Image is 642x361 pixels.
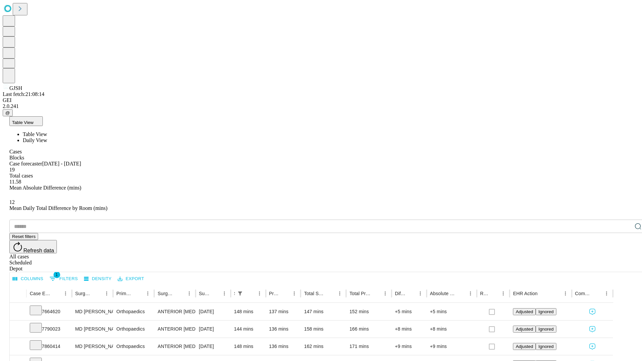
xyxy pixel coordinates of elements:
[9,116,43,126] button: Table View
[395,291,406,296] div: Difference
[5,110,10,115] span: @
[371,289,381,298] button: Sort
[185,289,194,298] button: Menu
[9,185,81,191] span: Mean Absolute Difference (mins)
[3,109,13,116] button: @
[30,291,51,296] div: Case Epic Id
[143,289,152,298] button: Menu
[304,338,343,355] div: 162 mins
[430,303,473,320] div: +5 mins
[157,321,192,338] div: ANTERIOR [MEDICAL_DATA] TOTAL HIP
[456,289,466,298] button: Sort
[23,131,47,137] span: Table View
[536,343,556,350] button: Ignored
[593,289,602,298] button: Sort
[210,289,220,298] button: Sort
[3,97,639,103] div: GEI
[395,303,423,320] div: +5 mins
[538,327,553,332] span: Ignored
[12,234,35,239] span: Reset filters
[269,338,298,355] div: 136 mins
[280,289,290,298] button: Sort
[349,321,388,338] div: 166 mins
[304,303,343,320] div: 147 mins
[199,291,210,296] div: Surgery Date
[406,289,416,298] button: Sort
[489,289,499,298] button: Sort
[255,289,264,298] button: Menu
[157,291,174,296] div: Surgery Name
[561,289,570,298] button: Menu
[235,289,245,298] button: Show filters
[513,308,536,315] button: Adjusted
[102,289,111,298] button: Menu
[416,289,425,298] button: Menu
[536,308,556,315] button: Ignored
[51,289,61,298] button: Sort
[3,91,44,97] span: Last fetch: 21:08:14
[9,179,21,185] span: 11.58
[75,291,92,296] div: Surgeon Name
[290,289,299,298] button: Menu
[48,273,80,284] button: Show filters
[430,338,473,355] div: +9 mins
[9,161,42,166] span: Case forecaster
[116,274,146,284] button: Export
[61,289,70,298] button: Menu
[30,321,69,338] div: 7790023
[349,338,388,355] div: 171 mins
[116,303,151,320] div: Orthopaedics
[349,303,388,320] div: 152 mins
[13,324,23,335] button: Expand
[538,344,553,349] span: Ignored
[30,303,69,320] div: 7664620
[304,321,343,338] div: 158 mins
[499,289,508,298] button: Menu
[575,291,592,296] div: Comments
[9,233,38,240] button: Reset filters
[116,338,151,355] div: Orthopaedics
[516,309,533,314] span: Adjusted
[269,303,298,320] div: 137 mins
[538,309,553,314] span: Ignored
[11,274,45,284] button: Select columns
[134,289,143,298] button: Sort
[516,327,533,332] span: Adjusted
[234,338,262,355] div: 148 mins
[234,291,235,296] div: Scheduled In Room Duration
[23,248,54,253] span: Refresh data
[75,303,110,320] div: MD [PERSON_NAME] [PERSON_NAME]
[480,291,489,296] div: Resolved in EHR
[12,120,33,125] span: Table View
[245,289,255,298] button: Sort
[269,321,298,338] div: 136 mins
[513,343,536,350] button: Adjusted
[234,321,262,338] div: 144 mins
[395,321,423,338] div: +8 mins
[42,161,81,166] span: [DATE] - [DATE]
[235,289,245,298] div: 1 active filter
[9,173,33,178] span: Total cases
[9,167,15,172] span: 19
[381,289,390,298] button: Menu
[430,291,456,296] div: Absolute Difference
[75,321,110,338] div: MD [PERSON_NAME] [PERSON_NAME]
[234,303,262,320] div: 148 mins
[9,240,57,253] button: Refresh data
[349,291,370,296] div: Total Predicted Duration
[116,291,133,296] div: Primary Service
[3,103,639,109] div: 2.0.241
[82,274,113,284] button: Density
[516,344,533,349] span: Adjusted
[199,321,227,338] div: [DATE]
[93,289,102,298] button: Sort
[466,289,475,298] button: Menu
[269,291,280,296] div: Predicted In Room Duration
[9,199,15,205] span: 12
[430,321,473,338] div: +8 mins
[304,291,325,296] div: Total Scheduled Duration
[53,271,60,278] span: 1
[23,137,47,143] span: Daily View
[335,289,344,298] button: Menu
[513,291,537,296] div: EHR Action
